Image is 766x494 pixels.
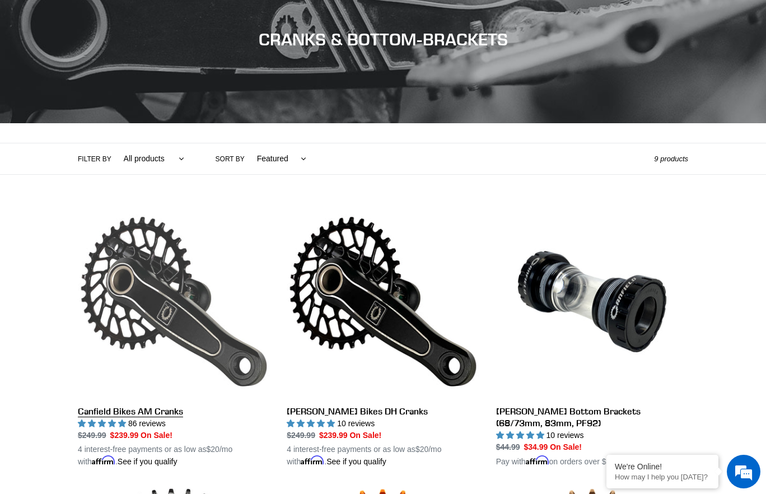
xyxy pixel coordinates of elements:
[654,155,688,163] span: 9 products
[78,154,111,164] label: Filter by
[615,473,710,481] p: How may I help you today?
[259,29,508,49] span: CRANKS & BOTTOM-BRACKETS
[615,462,710,471] div: We're Online!
[216,154,245,164] label: Sort by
